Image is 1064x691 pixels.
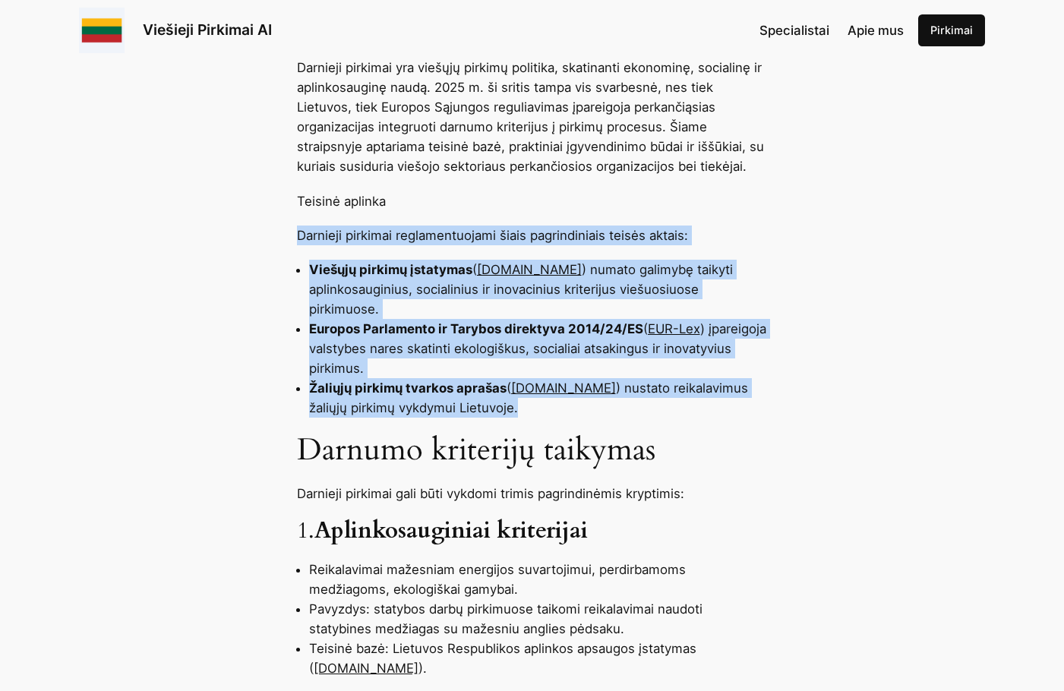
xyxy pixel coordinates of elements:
[79,8,125,53] img: Viešieji pirkimai logo
[297,226,768,245] p: Darnieji pirkimai reglamentuojami šiais pagrindiniais teisės aktais:
[759,23,829,38] span: Specialistai
[297,191,768,211] p: Teisinė aplinka
[848,21,904,40] a: Apie mus
[309,319,768,378] li: ( ) įpareigoja valstybes nares skatinti ekologiškus, socialiai atsakingus ir inovatyvius pirkimus.
[297,58,768,176] p: Darnieji pirkimai yra viešųjų pirkimų politika, skatinanti ekonominę, socialinę ir aplinkosauginę...
[309,560,768,599] li: Reikalavimai mažesniam energijos suvartojimui, perdirbamoms medžiagoms, ekologiškai gamybai.
[309,260,768,319] li: ( ) numato galimybę taikyti aplinkosauginius, socialinius ir inovacinius kriterijus viešuosiuose ...
[511,380,616,396] a: [DOMAIN_NAME]
[759,21,904,40] nav: Navigation
[143,21,272,39] a: Viešieji Pirkimai AI
[314,516,588,546] strong: Aplinkosauginiai kriterijai
[309,599,768,639] li: Pavyzdys: statybos darbų pirkimuose taikomi reikalavimai naudoti statybines medžiagas su mažesniu...
[297,432,768,469] h2: Darnumo kriterijų taikymas
[848,23,904,38] span: Apie mus
[297,484,768,503] p: Darnieji pirkimai gali būti vykdomi trimis pagrindinėmis kryptimis:
[309,380,507,396] strong: Žaliųjų pirkimų tvarkos aprašas
[477,262,582,277] a: [DOMAIN_NAME]
[759,21,829,40] a: Specialistai
[309,639,768,678] li: Teisinė bazė: Lietuvos Respublikos aplinkos apsaugos įstatymas ( ).
[297,518,768,545] h3: 1.
[309,321,643,336] strong: Europos Parlamento ir Tarybos direktyva 2014/24/ES
[648,321,700,336] a: EUR-Lex
[309,378,768,418] li: ( ) nustato reikalavimus žaliųjų pirkimų vykdymui Lietuvoje.
[314,661,418,676] a: [DOMAIN_NAME]
[918,14,985,46] a: Pirkimai
[309,262,472,277] strong: Viešųjų pirkimų įstatymas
